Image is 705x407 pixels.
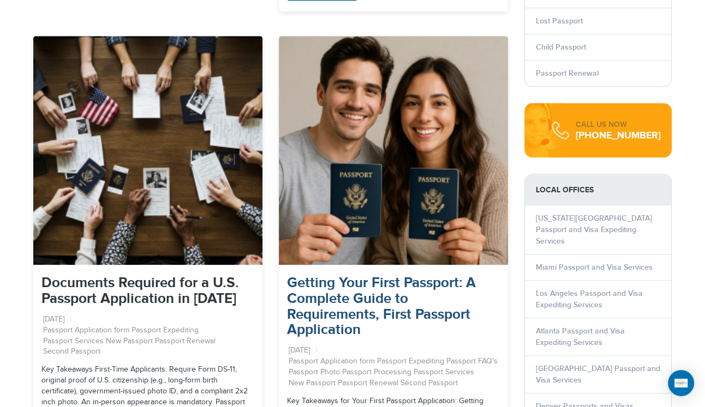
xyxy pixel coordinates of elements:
a: Lost Passport [536,16,583,26]
a: Miami Passport and Visa Services [536,263,653,272]
a: Los Angeles Passport and Visa Expediting Services [536,289,643,309]
img: couple_with_passports_-_28de80_-_893dc78eb8a92b53b81e77f715a3f94b2e3ae6a7.jpg [279,36,508,265]
div: CALL US NOW [576,119,661,130]
a: Atlanta Passport and Visa Expediting Services [536,326,625,347]
li: [DATE] [43,314,71,325]
a: Second Passport [43,347,100,357]
div: Open Intercom Messenger [668,370,694,396]
a: New Passport [289,378,336,389]
a: Documents Required for a U.S. Passport Application in [DATE] [41,275,239,307]
a: New Passport [106,336,153,347]
a: Passport Services [414,367,474,378]
img: people_with_passports_-_28de80_-_893dc78eb8a92b53b81e77f715a3f94b2e3ae6a7.jpg [33,36,262,265]
li: [DATE] [289,345,317,356]
a: [US_STATE][GEOGRAPHIC_DATA] Passport and Visa Expediting Services [536,214,652,246]
a: Passport Renewal [536,69,599,78]
a: Passport Services [43,336,104,347]
a: Passport Renewal [338,378,398,389]
a: Passport Photo [289,367,340,378]
a: Passport Expediting [377,356,444,367]
a: Getting Your First Passport: A Complete Guide to Requirements, First Passport Application [287,275,476,338]
a: Passport Expediting [132,325,199,336]
strong: LOCAL OFFICES [525,174,671,205]
a: Passport Renewal [155,336,216,347]
a: Child Passport [536,42,586,52]
div: [PHONE_NUMBER] [576,130,661,141]
a: Passport Application form [43,325,129,336]
a: Passport Processing [342,367,411,378]
a: Passport FAQ's [446,356,498,367]
a: Second Passport [401,378,458,389]
a: Passport Application form [289,356,375,367]
a: [GEOGRAPHIC_DATA] Passport and Visa Services [536,364,660,385]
